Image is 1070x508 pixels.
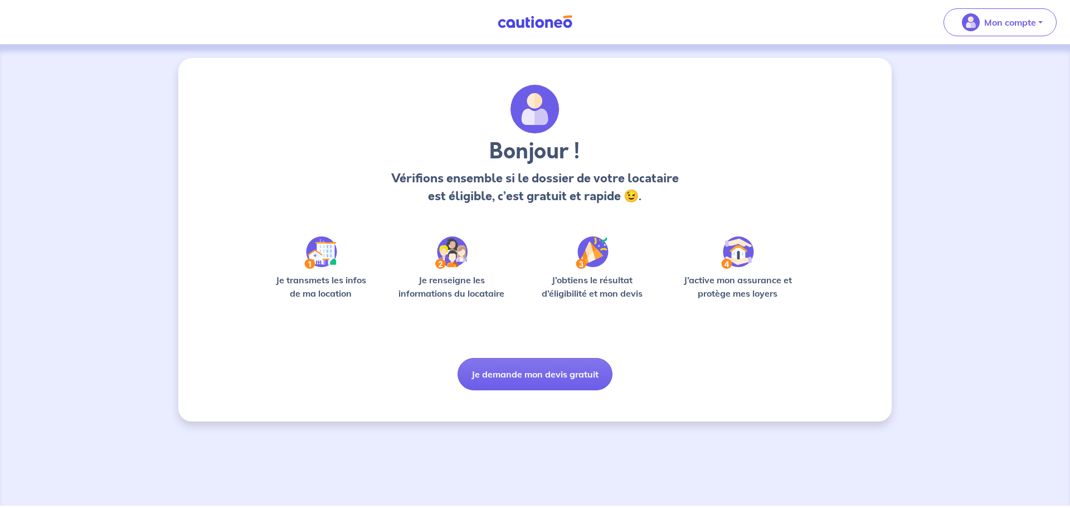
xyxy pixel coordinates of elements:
button: Je demande mon devis gratuit [458,358,612,390]
p: J’obtiens le résultat d’éligibilité et mon devis [529,273,655,300]
img: /static/f3e743aab9439237c3e2196e4328bba9/Step-3.svg [576,236,609,269]
img: /static/bfff1cf634d835d9112899e6a3df1a5d/Step-4.svg [721,236,754,269]
img: illu_account_valid_menu.svg [962,13,980,31]
p: Je renseigne les informations du locataire [392,273,512,300]
h3: Bonjour ! [388,138,682,165]
p: Mon compte [984,16,1036,29]
button: illu_account_valid_menu.svgMon compte [943,8,1057,36]
img: archivate [510,85,560,134]
img: /static/c0a346edaed446bb123850d2d04ad552/Step-2.svg [435,236,468,269]
p: Je transmets les infos de ma location [267,273,374,300]
img: Cautioneo [493,15,577,29]
p: J’active mon assurance et protège mes loyers [673,273,802,300]
img: /static/90a569abe86eec82015bcaae536bd8e6/Step-1.svg [304,236,337,269]
p: Vérifions ensemble si le dossier de votre locataire est éligible, c’est gratuit et rapide 😉. [388,170,682,205]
